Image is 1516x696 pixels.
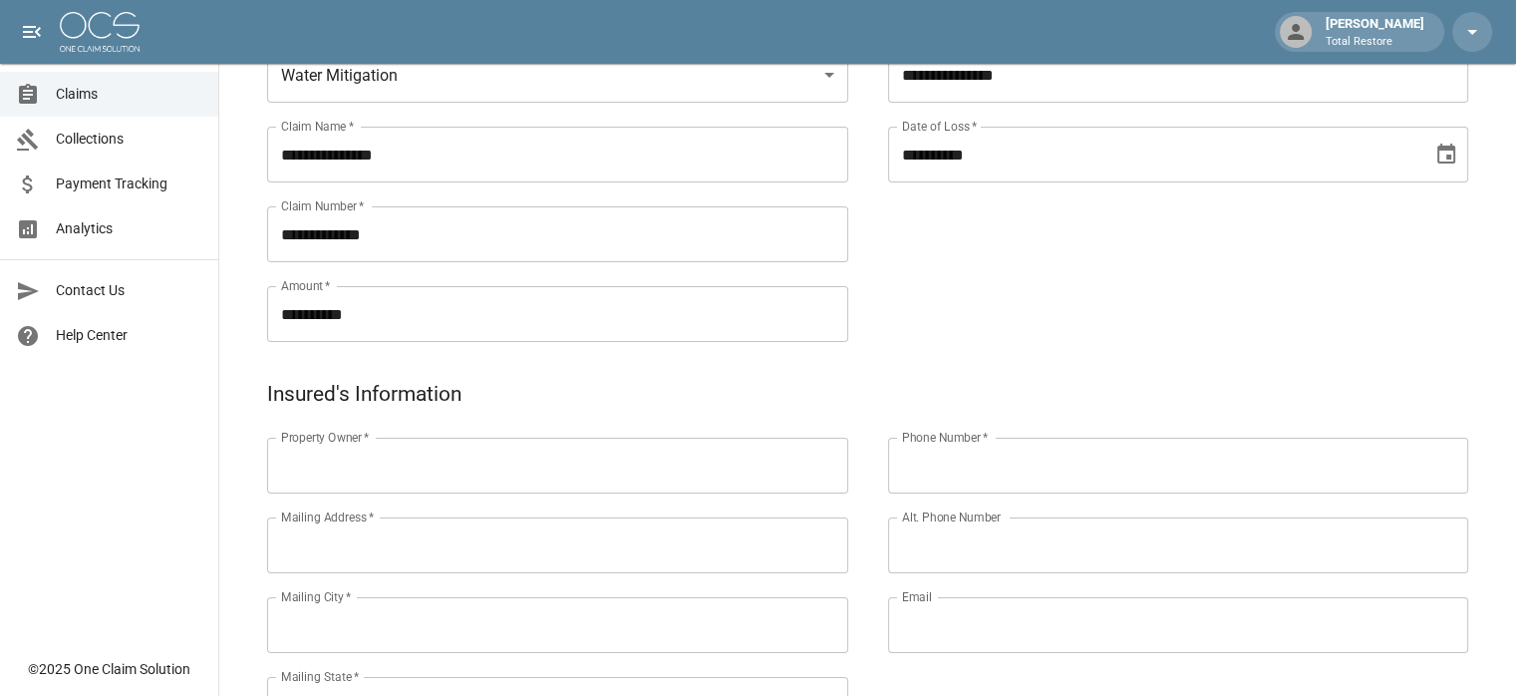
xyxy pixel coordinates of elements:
div: Water Mitigation [267,47,848,103]
label: Mailing City [281,588,352,605]
button: open drawer [12,12,52,52]
div: [PERSON_NAME] [1318,14,1432,50]
span: Payment Tracking [56,174,202,194]
span: Contact Us [56,280,202,301]
button: Choose date, selected date is Jul 8, 2025 [1426,135,1466,174]
label: Property Owner [281,429,370,446]
span: Collections [56,129,202,150]
div: © 2025 One Claim Solution [28,659,190,679]
span: Help Center [56,325,202,346]
label: Amount [281,277,331,294]
span: Analytics [56,218,202,239]
label: Email [902,588,932,605]
span: Claims [56,84,202,105]
label: Claim Name [281,118,354,135]
label: Alt. Phone Number [902,509,1001,525]
img: ocs-logo-white-transparent.png [60,12,140,52]
label: Phone Number [902,429,988,446]
p: Total Restore [1326,34,1424,51]
label: Mailing Address [281,509,374,525]
label: Mailing State [281,668,359,685]
label: Date of Loss [902,118,977,135]
label: Claim Number [281,197,364,214]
